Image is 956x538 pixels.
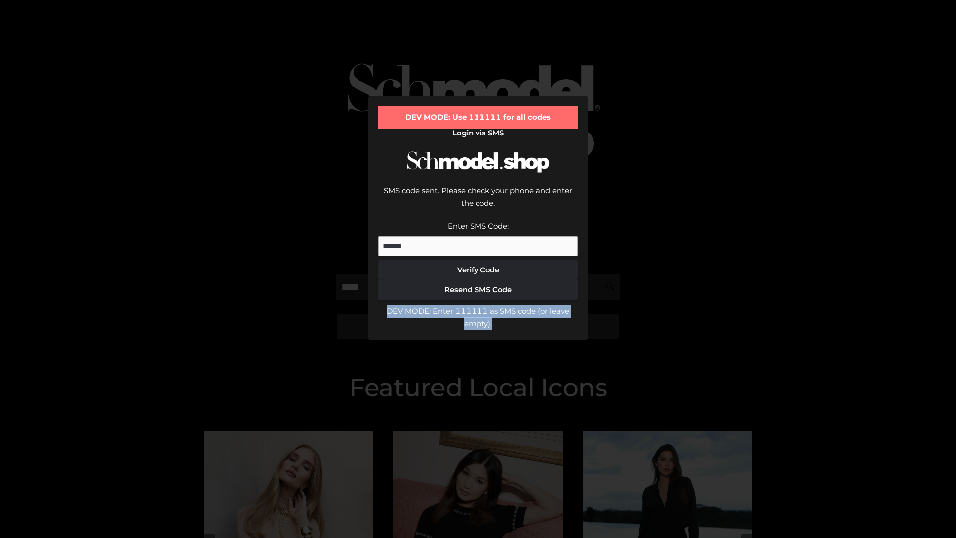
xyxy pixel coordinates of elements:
div: DEV MODE: Enter 111111 as SMS code (or leave empty). [378,305,578,330]
h2: Login via SMS [378,129,578,137]
div: DEV MODE: Use 111111 for all codes [378,106,578,129]
label: Enter SMS Code: [448,221,509,231]
div: SMS code sent. Please check your phone and enter the code. [378,184,578,220]
img: Schmodel Logo [403,142,553,182]
button: Verify Code [378,260,578,280]
button: Resend SMS Code [378,280,578,300]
